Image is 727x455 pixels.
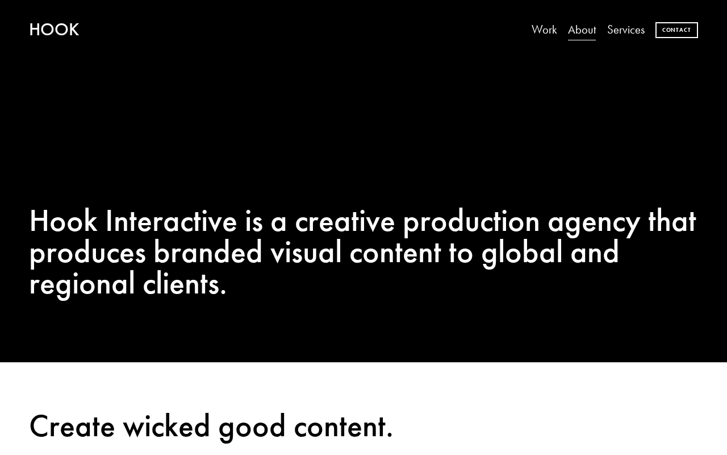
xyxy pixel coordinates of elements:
[29,410,698,441] h2: Create wicked good content.
[29,19,79,40] a: HOOK
[655,22,698,38] a: Contact
[532,18,557,42] a: Work
[568,18,596,42] a: About
[29,205,698,299] h2: Hook Interactive is a creative production agency that produces branded visual content to global a...
[607,18,645,42] a: Services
